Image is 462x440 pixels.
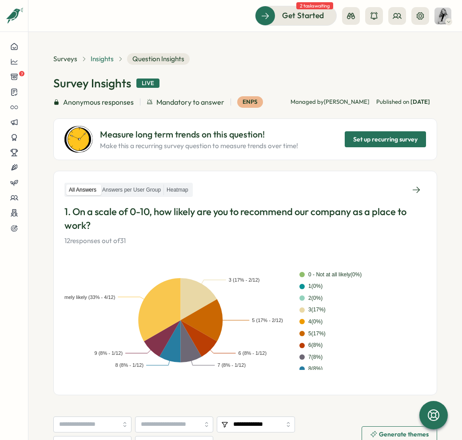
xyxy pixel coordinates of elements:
[66,185,99,196] label: All Answers
[115,362,144,368] text: 8 (8% - 1/12)
[127,53,190,65] span: Question Insights
[308,271,362,279] div: 0 - Not at all likely ( 0 %)
[239,350,267,356] text: 6 (8% - 1/12)
[156,97,224,108] span: Mandatory to answer
[291,98,369,106] p: Managed by
[379,431,429,437] span: Generate themes
[324,98,369,105] span: [PERSON_NAME]
[43,294,115,299] text: 10 - Extremely likely (33% - 4/12)
[308,282,323,291] div: 1 ( 0 %)
[308,318,323,326] div: 4 ( 0 %)
[308,341,323,350] div: 6 ( 8 %)
[308,330,326,338] div: 5 ( 17 %)
[434,8,451,24] img: Kira Elle Cole
[308,365,323,373] div: 8 ( 8 %)
[410,98,430,105] span: [DATE]
[353,132,418,147] span: Set up recurring survey
[237,96,263,108] div: eNPS
[64,205,426,232] p: 1. On a scale of 0-10, how likely are you to recommend our company as a place to work?
[252,318,283,323] text: 5 (17% - 2/12)
[376,98,430,106] span: Published on
[100,128,298,141] p: Measure long term trends on this question!
[229,277,260,283] text: 3 (17% - 2/12)
[53,75,131,91] h1: Survey Insights
[53,54,77,64] a: Surveys
[91,54,114,64] a: Insights
[217,362,246,368] text: 7 (8% - 1/12)
[100,185,163,196] label: Answers per User Group
[136,79,159,88] div: Live
[63,97,134,108] span: Anonymous responses
[19,71,24,76] span: 7
[255,6,337,25] button: Get Started
[282,10,324,21] span: Get Started
[64,236,426,246] p: 12 responses out of 31
[296,2,333,9] span: 2 tasks waiting
[345,131,426,147] button: Set up recurring survey
[308,306,326,314] div: 3 ( 17 %)
[308,353,323,361] div: 7 ( 8 %)
[164,185,191,196] label: Heatmap
[308,294,323,302] div: 2 ( 0 %)
[94,350,123,356] text: 9 (8% - 1/12)
[100,141,298,151] p: Make this a recurring survey question to measure trends over time!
